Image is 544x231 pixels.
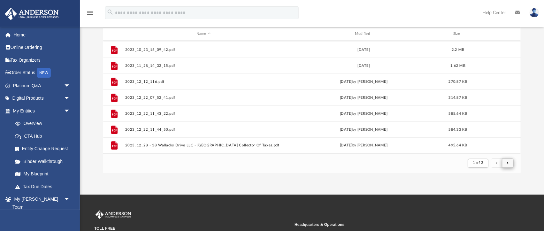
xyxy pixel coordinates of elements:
[103,41,521,153] div: grid
[4,66,80,80] a: Order StatusNEW
[445,31,471,37] div: Size
[285,63,442,68] div: [DATE]
[4,193,77,213] a: My [PERSON_NAME] Teamarrow_drop_down
[125,127,282,132] button: 2023_12_22_11_44_50.pdf
[473,161,483,165] span: 1 of 2
[107,9,114,16] i: search
[9,180,80,193] a: Tax Due Dates
[3,8,61,20] img: Anderson Advisors Platinum Portal
[64,193,77,206] span: arrow_drop_down
[285,142,442,148] div: [DATE] by [PERSON_NAME]
[285,79,442,84] div: [DATE] by [PERSON_NAME]
[4,104,80,117] a: My Entitiesarrow_drop_down
[473,31,518,37] div: id
[86,9,94,17] i: menu
[4,54,80,66] a: Tax Organizers
[9,130,80,142] a: CTA Hub
[9,168,77,181] a: My Blueprint
[64,104,77,118] span: arrow_drop_down
[285,31,442,37] div: Modified
[9,155,80,168] a: Binder Walkthrough
[64,79,77,92] span: arrow_drop_down
[125,64,282,68] button: 2023_11_28_14_32_15.pdf
[94,211,133,219] img: Anderson Advisors Platinum Portal
[125,96,282,100] button: 2023_12_22_07_52_41.pdf
[285,95,442,100] div: [DATE] by [PERSON_NAME]
[125,112,282,116] button: 2023_12_22_11_43_22.pdf
[9,142,80,155] a: Entity Change Request
[125,80,282,84] button: 2023_12_12_116.pdf
[448,127,467,131] span: 584.33 KB
[295,222,490,227] small: Headquarters & Operations
[448,112,467,115] span: 585.64 KB
[9,117,80,130] a: Overview
[125,48,282,52] button: 2023_10_23_16_09_42.pdf
[4,41,80,54] a: Online Ordering
[125,143,282,147] button: 2023_12_28 - 18 Wallacks Drive LLC - [GEOGRAPHIC_DATA] Collector Of Taxes.pdf
[86,12,94,17] a: menu
[451,48,464,51] span: 2.2 MB
[4,79,80,92] a: Platinum Q&Aarrow_drop_down
[64,92,77,105] span: arrow_drop_down
[285,111,442,116] div: [DATE] by [PERSON_NAME]
[448,143,467,147] span: 495.64 KB
[285,47,442,52] div: [DATE]
[448,80,467,83] span: 270.87 KB
[285,127,442,132] div: [DATE] by [PERSON_NAME]
[4,28,80,41] a: Home
[125,31,282,37] div: Name
[448,96,467,99] span: 314.87 KB
[37,68,51,78] div: NEW
[4,92,80,105] a: Digital Productsarrow_drop_down
[450,64,465,67] span: 1.62 MB
[530,8,539,17] img: User Pic
[468,159,488,168] button: 1 of 2
[106,31,122,37] div: id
